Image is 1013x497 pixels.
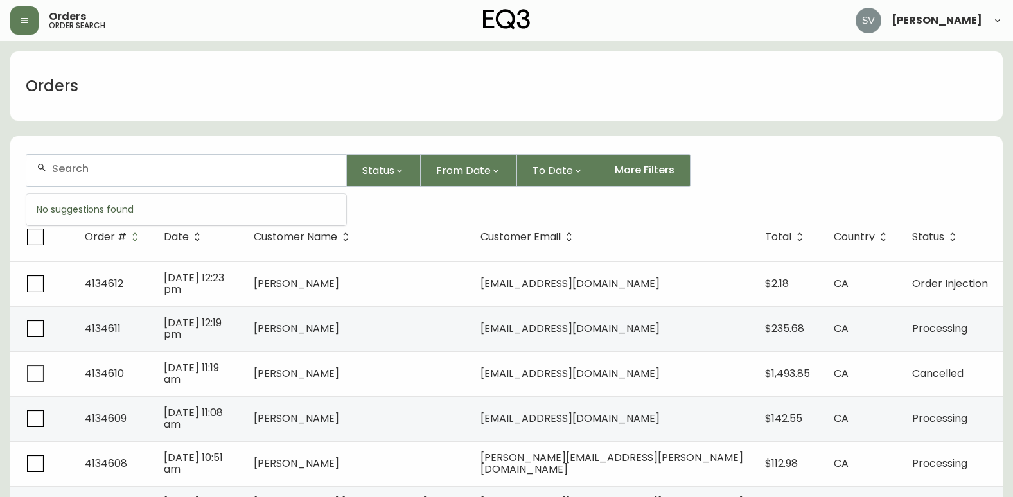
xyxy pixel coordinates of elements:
span: Orders [49,12,86,22]
span: $2.18 [765,276,789,291]
span: [PERSON_NAME] [892,15,982,26]
span: [PERSON_NAME] [254,411,339,426]
span: $235.68 [765,321,804,336]
span: Country [834,231,892,243]
span: [EMAIL_ADDRESS][DOMAIN_NAME] [480,411,660,426]
span: Order # [85,231,143,243]
span: Customer Email [480,233,561,241]
span: Customer Name [254,231,354,243]
span: Processing [912,456,967,471]
span: $112.98 [765,456,798,471]
h1: Orders [26,75,78,97]
span: Customer Name [254,233,337,241]
span: Status [912,231,961,243]
span: Total [765,231,808,243]
span: Processing [912,321,967,336]
span: [DATE] 12:23 pm [164,270,224,297]
span: [EMAIL_ADDRESS][DOMAIN_NAME] [480,276,660,291]
span: 4134610 [85,366,124,381]
span: From Date [436,162,491,179]
img: 0ef69294c49e88f033bcbeb13310b844 [856,8,881,33]
span: [DATE] 11:08 am [164,405,223,432]
span: [DATE] 11:19 am [164,360,219,387]
span: Status [362,162,394,179]
span: 4134611 [85,321,121,336]
span: [PERSON_NAME] [254,366,339,381]
span: [EMAIL_ADDRESS][DOMAIN_NAME] [480,321,660,336]
span: [DATE] 12:19 pm [164,315,222,342]
button: Status [347,154,421,187]
span: To Date [533,162,573,179]
span: Date [164,233,189,241]
span: [PERSON_NAME] [254,456,339,471]
span: [DATE] 10:51 am [164,450,223,476]
span: CA [834,276,849,291]
span: Country [834,233,875,241]
span: 4134612 [85,276,123,291]
img: logo [483,9,531,30]
span: Order # [85,233,127,241]
span: CA [834,366,849,381]
span: Status [912,233,944,241]
span: Cancelled [912,366,964,381]
span: [PERSON_NAME] [254,321,339,336]
span: [PERSON_NAME][EMAIL_ADDRESS][PERSON_NAME][DOMAIN_NAME] [480,450,743,476]
span: $1,493.85 [765,366,810,381]
span: 4134609 [85,411,127,426]
h5: order search [49,22,105,30]
span: More Filters [615,163,674,177]
div: No suggestions found [26,194,346,225]
button: More Filters [599,154,691,187]
span: Order Injection [912,276,988,291]
button: From Date [421,154,517,187]
span: Processing [912,411,967,426]
span: CA [834,456,849,471]
span: CA [834,321,849,336]
span: Date [164,231,206,243]
span: CA [834,411,849,426]
span: 4134608 [85,456,127,471]
span: Total [765,233,791,241]
span: [PERSON_NAME] [254,276,339,291]
span: Customer Email [480,231,577,243]
input: Search [52,162,336,175]
span: $142.55 [765,411,802,426]
button: To Date [517,154,599,187]
span: [EMAIL_ADDRESS][DOMAIN_NAME] [480,366,660,381]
